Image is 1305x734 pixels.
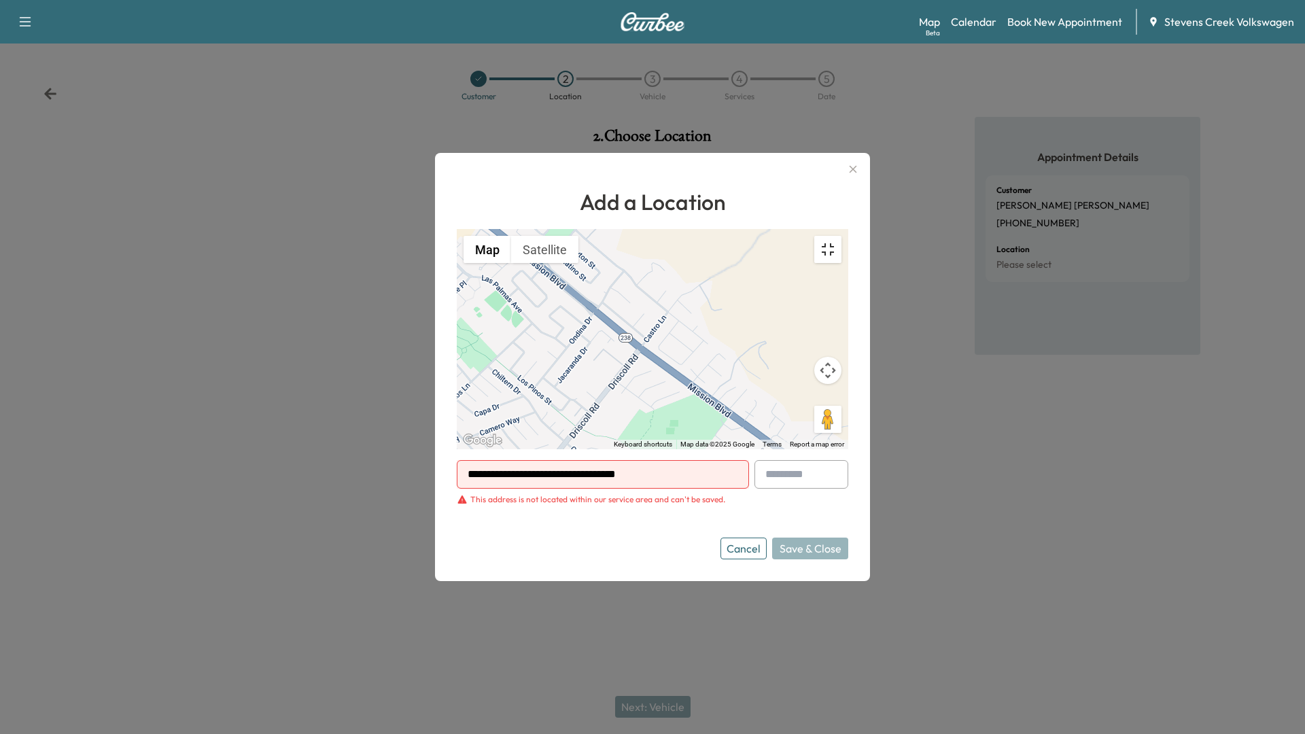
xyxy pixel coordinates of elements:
[814,357,841,384] button: Map camera controls
[763,440,782,448] a: Terms
[460,432,505,449] a: Open this area in Google Maps (opens a new window)
[511,236,578,263] button: Show satellite imagery
[457,186,848,218] h1: Add a Location
[470,494,725,505] div: This address is not located within our service area and can't be saved.
[464,236,511,263] button: Show street map
[1007,14,1122,30] a: Book New Appointment
[951,14,996,30] a: Calendar
[926,28,940,38] div: Beta
[814,406,841,433] button: Drag Pegman onto the map to open Street View
[460,432,505,449] img: Google
[720,538,767,559] button: Cancel
[614,440,672,449] button: Keyboard shortcuts
[814,236,841,263] button: Toggle fullscreen view
[680,440,754,448] span: Map data ©2025 Google
[620,12,685,31] img: Curbee Logo
[1164,14,1294,30] span: Stevens Creek Volkswagen
[919,14,940,30] a: MapBeta
[790,440,844,448] a: Report a map error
